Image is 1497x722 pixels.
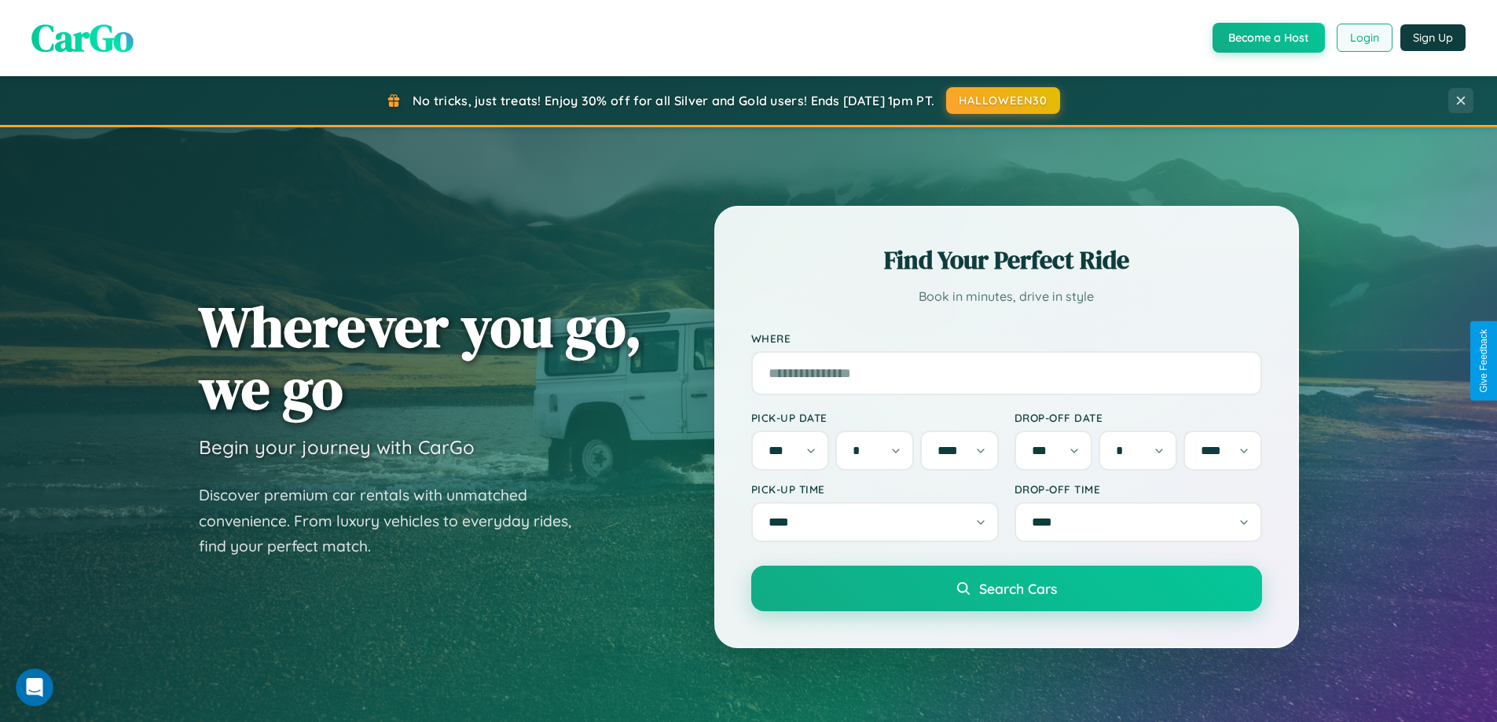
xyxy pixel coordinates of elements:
[1015,482,1262,496] label: Drop-off Time
[199,435,475,459] h3: Begin your journey with CarGo
[751,411,999,424] label: Pick-up Date
[751,482,999,496] label: Pick-up Time
[946,87,1060,114] button: HALLOWEEN30
[1015,411,1262,424] label: Drop-off Date
[751,243,1262,277] h2: Find Your Perfect Ride
[751,332,1262,345] label: Where
[1400,24,1466,51] button: Sign Up
[751,285,1262,308] p: Book in minutes, drive in style
[1478,329,1489,393] div: Give Feedback
[979,580,1057,597] span: Search Cars
[413,93,934,108] span: No tricks, just treats! Enjoy 30% off for all Silver and Gold users! Ends [DATE] 1pm PT.
[199,482,592,559] p: Discover premium car rentals with unmatched convenience. From luxury vehicles to everyday rides, ...
[1213,23,1325,53] button: Become a Host
[16,669,53,706] iframe: Intercom live chat
[31,12,134,64] span: CarGo
[1337,24,1392,52] button: Login
[751,566,1262,611] button: Search Cars
[199,295,642,420] h1: Wherever you go, we go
